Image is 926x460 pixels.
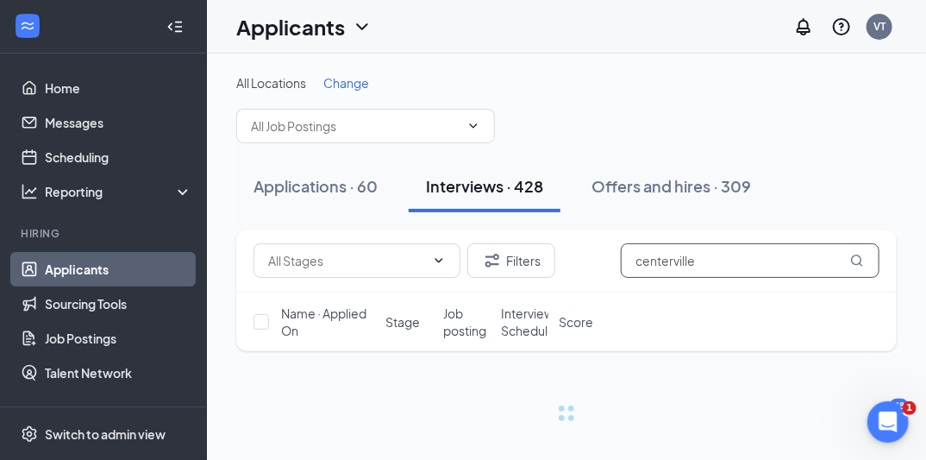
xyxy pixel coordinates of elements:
a: Job Postings [45,321,192,356]
div: Offers and hires · 309 [591,175,751,197]
div: 48 [890,399,909,413]
div: Applications · 60 [253,175,378,197]
svg: ChevronDown [466,119,480,133]
svg: ChevronDown [432,254,446,268]
svg: WorkstreamLogo [19,17,36,35]
svg: Analysis [21,183,38,200]
a: Sourcing Tools [45,287,192,321]
span: Interview Schedule [501,305,555,339]
span: 1 [903,401,917,415]
div: Interviews · 428 [426,175,543,197]
span: All Locations [236,75,306,91]
input: All Stages [268,251,425,270]
svg: ChevronDown [352,16,372,37]
div: Reporting [45,183,193,200]
span: Score [559,313,593,331]
span: Job posting [443,305,491,339]
span: Stage [386,313,421,331]
div: Hiring [21,226,189,241]
div: VT [873,19,885,34]
span: Name · Applied On [281,305,376,339]
iframe: Intercom live chat [867,401,909,443]
div: Switch to admin view [45,425,166,443]
h1: Applicants [236,12,345,41]
svg: Settings [21,425,38,443]
svg: Collapse [166,18,184,35]
svg: Notifications [793,16,814,37]
svg: MagnifyingGlass [850,254,864,268]
input: All Job Postings [251,117,460,135]
a: Messages [45,105,192,140]
button: Filter Filters [467,243,555,278]
span: Change [323,75,369,91]
a: Home [45,71,192,105]
svg: Filter [482,250,503,271]
a: Scheduling [45,140,192,174]
svg: QuestionInfo [831,16,852,37]
a: Talent Network [45,356,192,390]
input: Search in interviews [621,243,879,278]
a: Applicants [45,252,192,287]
